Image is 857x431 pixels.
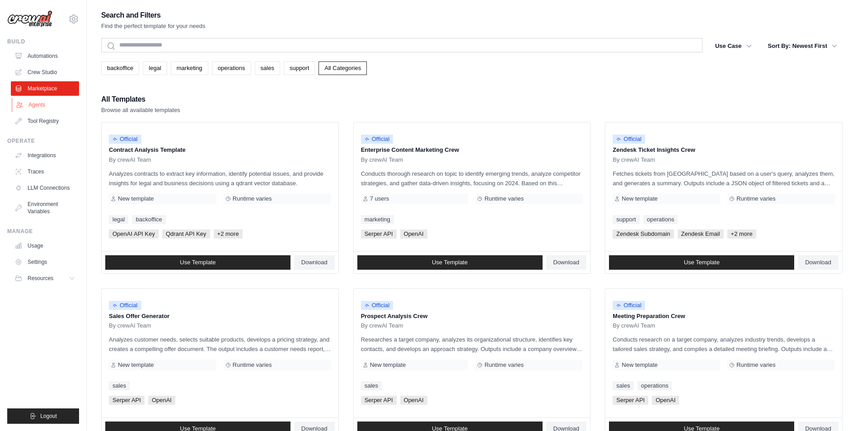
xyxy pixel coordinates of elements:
[162,230,210,239] span: Qdrant API Key
[652,396,679,405] span: OpenAI
[361,145,583,155] p: Enterprise Content Marketing Crew
[148,396,175,405] span: OpenAI
[484,361,524,369] span: Runtime varies
[684,259,720,266] span: Use Template
[613,230,674,239] span: Zendesk Subdomain
[361,230,397,239] span: Serper API
[7,10,52,28] img: Logo
[613,335,835,354] p: Conducts research on a target company, analyzes industry trends, develops a tailored sales strate...
[400,396,427,405] span: OpenAI
[613,312,835,321] p: Meeting Preparation Crew
[109,215,128,224] a: legal
[101,106,180,115] p: Browse all available templates
[11,164,79,179] a: Traces
[143,61,167,75] a: legal
[361,322,403,329] span: By crewAI Team
[361,312,583,321] p: Prospect Analysis Crew
[613,135,645,144] span: Official
[613,145,835,155] p: Zendesk Ticket Insights Crew
[109,396,145,405] span: Serper API
[109,301,141,310] span: Official
[11,271,79,286] button: Resources
[11,65,79,80] a: Crew Studio
[11,197,79,219] a: Environment Variables
[613,322,655,329] span: By crewAI Team
[736,195,776,202] span: Runtime varies
[214,230,243,239] span: +2 more
[109,230,159,239] span: OpenAI API Key
[11,81,79,96] a: Marketplace
[643,215,678,224] a: operations
[109,156,151,164] span: By crewAI Team
[101,93,180,106] h2: All Templates
[763,38,843,54] button: Sort By: Newest First
[109,312,331,321] p: Sales Offer Generator
[678,230,724,239] span: Zendesk Email
[7,408,79,424] button: Logout
[171,61,208,75] a: marketing
[613,169,835,188] p: Fetches tickets from [GEOGRAPHIC_DATA] based on a user's query, analyzes them, and generates a su...
[484,195,524,202] span: Runtime varies
[710,38,757,54] button: Use Case
[318,61,367,75] a: All Categories
[361,169,583,188] p: Conducts thorough research on topic to identify emerging trends, analyze competitor strategies, a...
[361,396,397,405] span: Serper API
[118,195,154,202] span: New template
[361,301,393,310] span: Official
[400,230,427,239] span: OpenAI
[361,135,393,144] span: Official
[613,381,633,390] a: sales
[7,137,79,145] div: Operate
[40,412,57,420] span: Logout
[613,156,655,164] span: By crewAI Team
[361,156,403,164] span: By crewAI Team
[180,259,215,266] span: Use Template
[637,381,672,390] a: operations
[212,61,251,75] a: operations
[11,114,79,128] a: Tool Registry
[11,255,79,269] a: Settings
[357,255,543,270] a: Use Template
[109,135,141,144] span: Official
[11,181,79,195] a: LLM Connections
[284,61,315,75] a: support
[132,215,165,224] a: backoffice
[233,361,272,369] span: Runtime varies
[118,361,154,369] span: New template
[361,215,394,224] a: marketing
[233,195,272,202] span: Runtime varies
[622,195,657,202] span: New template
[798,255,838,270] a: Download
[105,255,290,270] a: Use Template
[805,259,831,266] span: Download
[109,169,331,188] p: Analyzes contracts to extract key information, identify potential issues, and provide insights fo...
[109,335,331,354] p: Analyzes customer needs, selects suitable products, develops a pricing strategy, and creates a co...
[736,361,776,369] span: Runtime varies
[301,259,328,266] span: Download
[361,335,583,354] p: Researches a target company, analyzes its organizational structure, identifies key contacts, and ...
[370,361,406,369] span: New template
[294,255,335,270] a: Download
[613,396,648,405] span: Serper API
[11,49,79,63] a: Automations
[255,61,280,75] a: sales
[622,361,657,369] span: New template
[546,255,587,270] a: Download
[609,255,794,270] a: Use Template
[553,259,580,266] span: Download
[613,301,645,310] span: Official
[109,322,151,329] span: By crewAI Team
[11,239,79,253] a: Usage
[109,145,331,155] p: Contract Analysis Template
[432,259,468,266] span: Use Template
[12,98,80,112] a: Agents
[101,9,206,22] h2: Search and Filters
[101,61,139,75] a: backoffice
[613,215,639,224] a: support
[7,38,79,45] div: Build
[361,381,382,390] a: sales
[7,228,79,235] div: Manage
[11,148,79,163] a: Integrations
[370,195,389,202] span: 7 users
[101,22,206,31] p: Find the perfect template for your needs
